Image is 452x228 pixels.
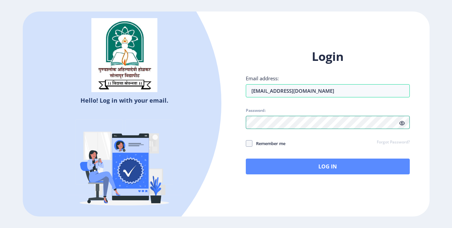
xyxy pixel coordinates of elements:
[252,139,285,147] span: Remember me
[246,159,410,174] button: Log In
[377,139,410,145] a: Forgot Password?
[246,49,410,64] h1: Login
[246,84,410,97] input: Email address
[246,108,266,113] label: Password:
[91,18,157,92] img: sulogo.png
[67,107,182,222] img: Verified-rafiki.svg
[246,75,279,82] label: Email address:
